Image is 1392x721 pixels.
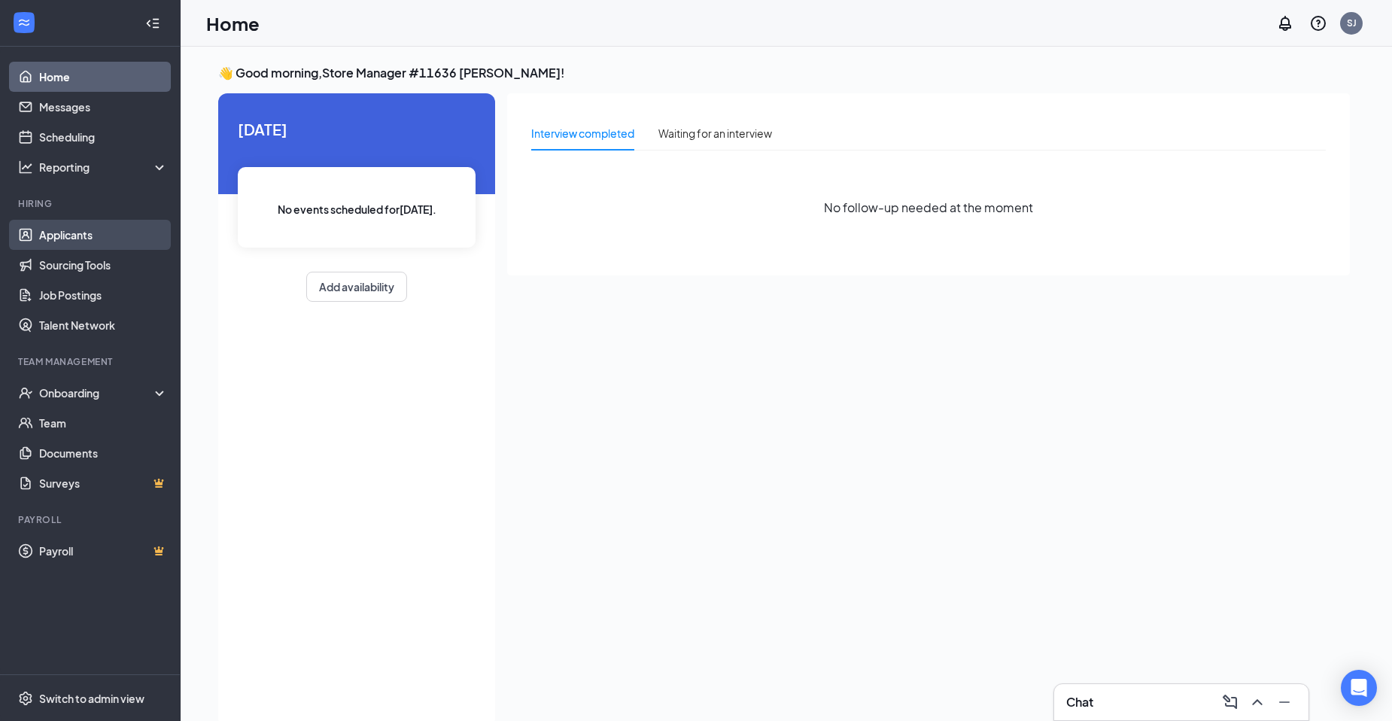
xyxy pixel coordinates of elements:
[39,310,168,340] a: Talent Network
[658,125,772,141] div: Waiting for an interview
[206,11,260,36] h1: Home
[1276,14,1294,32] svg: Notifications
[1218,690,1242,714] button: ComposeMessage
[18,355,165,368] div: Team Management
[1275,693,1293,711] svg: Minimize
[39,385,155,400] div: Onboarding
[18,385,33,400] svg: UserCheck
[18,513,165,526] div: Payroll
[18,160,33,175] svg: Analysis
[1245,690,1269,714] button: ChevronUp
[1066,694,1093,710] h3: Chat
[1221,693,1239,711] svg: ComposeMessage
[39,62,168,92] a: Home
[1347,17,1357,29] div: SJ
[1272,690,1296,714] button: Minimize
[306,272,407,302] button: Add availability
[17,15,32,30] svg: WorkstreamLogo
[39,408,168,438] a: Team
[824,198,1033,217] span: No follow-up needed at the moment
[39,280,168,310] a: Job Postings
[1341,670,1377,706] div: Open Intercom Messenger
[278,201,436,218] span: No events scheduled for [DATE] .
[145,16,160,31] svg: Collapse
[531,125,634,141] div: Interview completed
[18,197,165,210] div: Hiring
[39,468,168,498] a: SurveysCrown
[39,122,168,152] a: Scheduling
[39,220,168,250] a: Applicants
[1309,14,1327,32] svg: QuestionInfo
[1248,693,1266,711] svg: ChevronUp
[39,691,144,706] div: Switch to admin view
[218,65,1350,81] h3: 👋 Good morning, Store Manager #11636 [PERSON_NAME] !
[39,250,168,280] a: Sourcing Tools
[18,691,33,706] svg: Settings
[238,117,476,141] span: [DATE]
[39,536,168,566] a: PayrollCrown
[39,160,169,175] div: Reporting
[39,92,168,122] a: Messages
[39,438,168,468] a: Documents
